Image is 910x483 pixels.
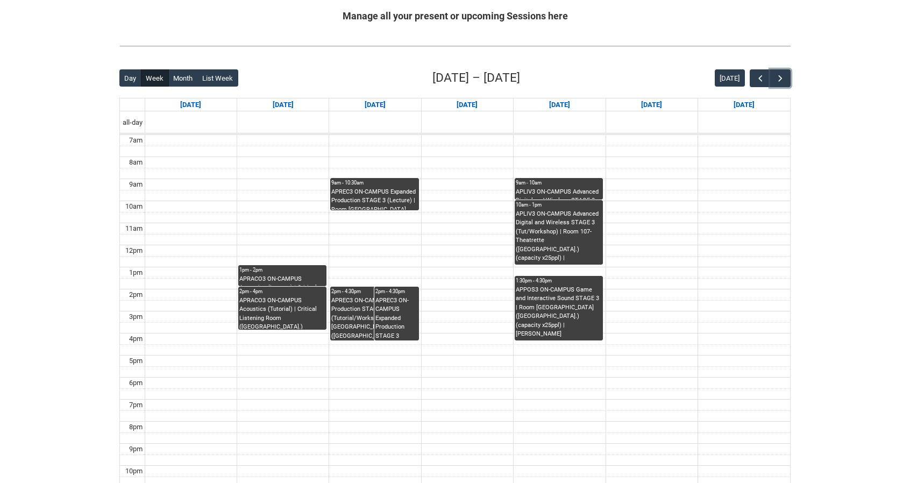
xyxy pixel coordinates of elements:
div: APREC3 ON-CAMPUS Expanded Production STAGE 3 (Tutorial/Workshop) G2 | Studio 1 ([GEOGRAPHIC_DATA]... [375,296,417,340]
div: APRACO3 ON-CAMPUS Acoustics (Tutorial) | Critical Listening Room ([GEOGRAPHIC_DATA].) (capacity x... [239,296,325,330]
div: 7am [127,135,145,146]
div: 2pm - 4:30pm [375,288,417,295]
div: 9am - 10am [516,179,602,187]
div: APLIV3 ON-CAMPUS Advanced Digital and Wireless STAGE 3 (Lecture) | Room 107- Theatrette ([GEOGRAP... [516,188,602,200]
a: Go to September 17, 2025 [454,98,480,111]
img: REDU_GREY_LINE [119,40,791,52]
a: Go to September 18, 2025 [547,98,572,111]
div: 9pm [127,444,145,454]
div: 4pm [127,333,145,344]
span: all-day [120,117,145,128]
div: 10am - 1pm [516,201,602,209]
a: Go to September 14, 2025 [178,98,203,111]
div: 9am [127,179,145,190]
div: APLIV3 ON-CAMPUS Advanced Digital and Wireless STAGE 3 (Tut/Workshop) | Room 107- Theatrette ([GE... [516,210,602,265]
button: Next Week [770,69,791,87]
button: Day [119,69,141,87]
h2: Manage all your present or upcoming Sessions here [119,9,791,23]
a: Go to September 20, 2025 [731,98,757,111]
div: 9am - 10:30am [331,179,417,187]
div: APREC3 ON-CAMPUS Expanded Production STAGE 3 (Lecture) | Room [GEOGRAPHIC_DATA] ([GEOGRAPHIC_DATA... [331,188,417,210]
div: 5pm [127,356,145,366]
div: 1pm - 2pm [239,266,325,274]
div: 2pm - 4:30pm [331,288,417,295]
div: 11am [123,223,145,234]
div: 1:30pm - 4:30pm [516,277,602,285]
div: 3pm [127,311,145,322]
div: 7pm [127,400,145,410]
div: 6pm [127,378,145,388]
h2: [DATE] – [DATE] [432,69,520,87]
div: APPOS3 ON-CAMPUS Game and Interactive Sound STAGE 3 | Room [GEOGRAPHIC_DATA] ([GEOGRAPHIC_DATA].)... [516,286,602,339]
div: 2pm - 4pm [239,288,325,295]
a: Go to September 19, 2025 [639,98,664,111]
div: 12pm [123,245,145,256]
div: 2pm [127,289,145,300]
div: 8pm [127,422,145,432]
div: APRACO3 ON-CAMPUS Acoustics (Lecture) | Critical Listening Room ([GEOGRAPHIC_DATA].) (capacity x2... [239,275,325,286]
a: Go to September 15, 2025 [271,98,296,111]
div: APREC3 ON-CAMPUS Expanded Production STAGE 3 (Tutorial/Workshop) G2 | Room [GEOGRAPHIC_DATA] ([GE... [331,296,417,340]
a: Go to September 16, 2025 [362,98,388,111]
button: Week [141,69,169,87]
button: Month [168,69,198,87]
button: Previous Week [750,69,770,87]
div: 1pm [127,267,145,278]
button: [DATE] [715,69,745,87]
div: 10am [123,201,145,212]
div: 8am [127,157,145,168]
button: List Week [197,69,238,87]
div: 10pm [123,466,145,477]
